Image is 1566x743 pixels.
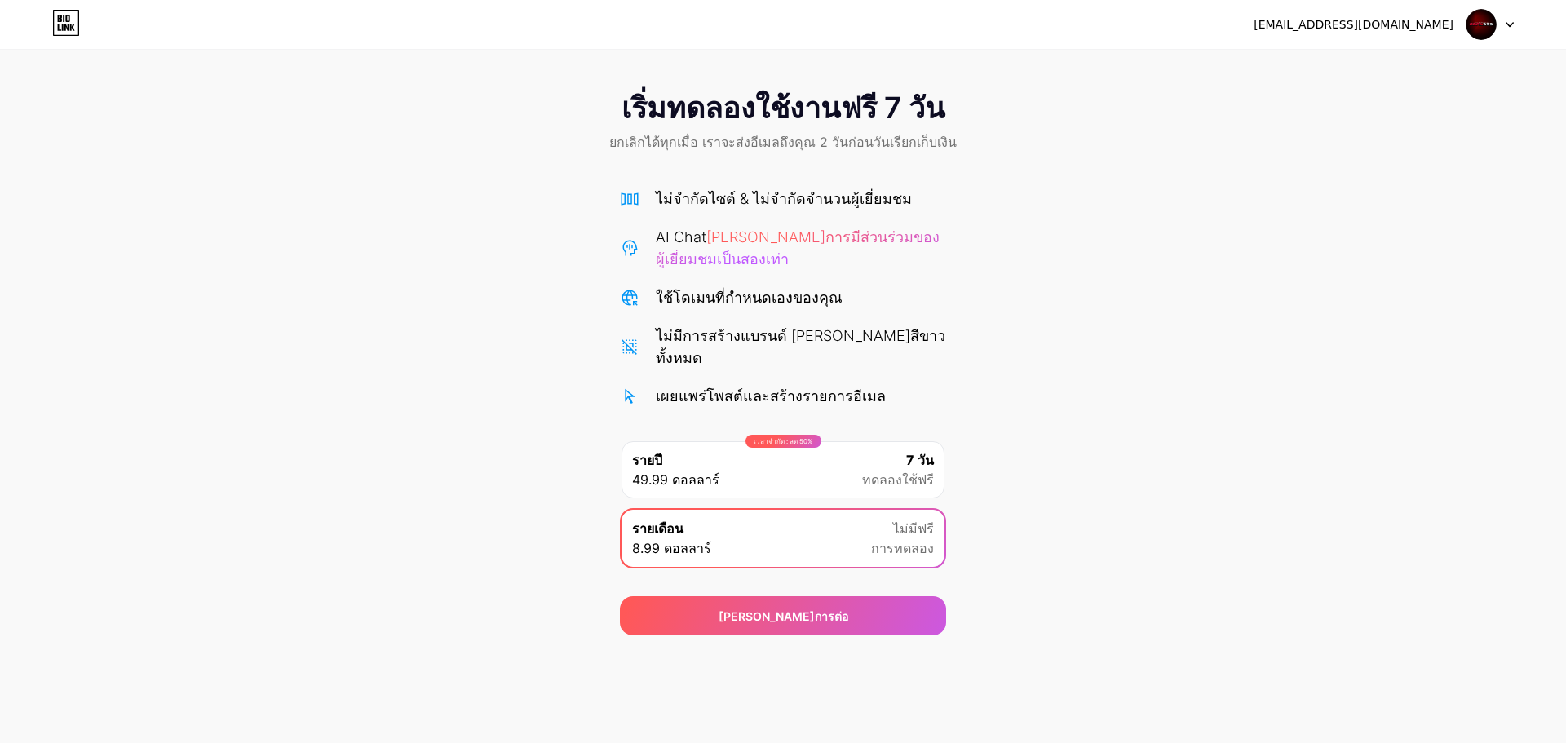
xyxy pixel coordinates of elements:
font: เวลาจำกัด : ลด 50% [754,437,813,445]
font: รายเดือน [632,520,683,537]
font: 49.99 ดอลลาร์ [632,471,719,488]
font: การทดลอง [871,540,934,556]
font: 7 วัน [906,452,934,468]
font: ไม่มีฟรี [893,520,934,537]
font: AI Chat [656,228,706,245]
font: เผยแพร่โพสต์และสร้างรายการอีเมล [656,387,886,405]
font: 8.99 ดอลลาร์ [632,540,711,556]
font: [PERSON_NAME]การมีส่วนร่วมของผู้เยี่ยมชมเป็นสองเท่า [656,228,940,268]
font: ทดลองใช้ฟรี [862,471,934,488]
font: เริ่มทดลองใช้งานฟรี 7 วัน [622,90,945,126]
font: [EMAIL_ADDRESS][DOMAIN_NAME] [1254,18,1453,31]
font: ยกเลิกได้ทุกเมื่อ เราจะส่งอีเมลถึงคุณ 2 วันก่อนวันเรียกเก็บเงิน [609,134,957,150]
font: [PERSON_NAME]การต่อ [719,609,848,623]
font: รายปี [632,452,662,468]
img: เอสเอส 168 [1466,9,1497,40]
font: ใช้โดเมนที่กำหนดเองของคุณ [656,289,843,306]
font: ไม่มีการสร้างแบรนด์ [PERSON_NAME]สีขาวทั้งหมด [656,327,945,366]
font: ไม่จำกัดไซต์ & ไม่จำกัดจำนวนผู้เยี่ยมชม [656,190,912,207]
